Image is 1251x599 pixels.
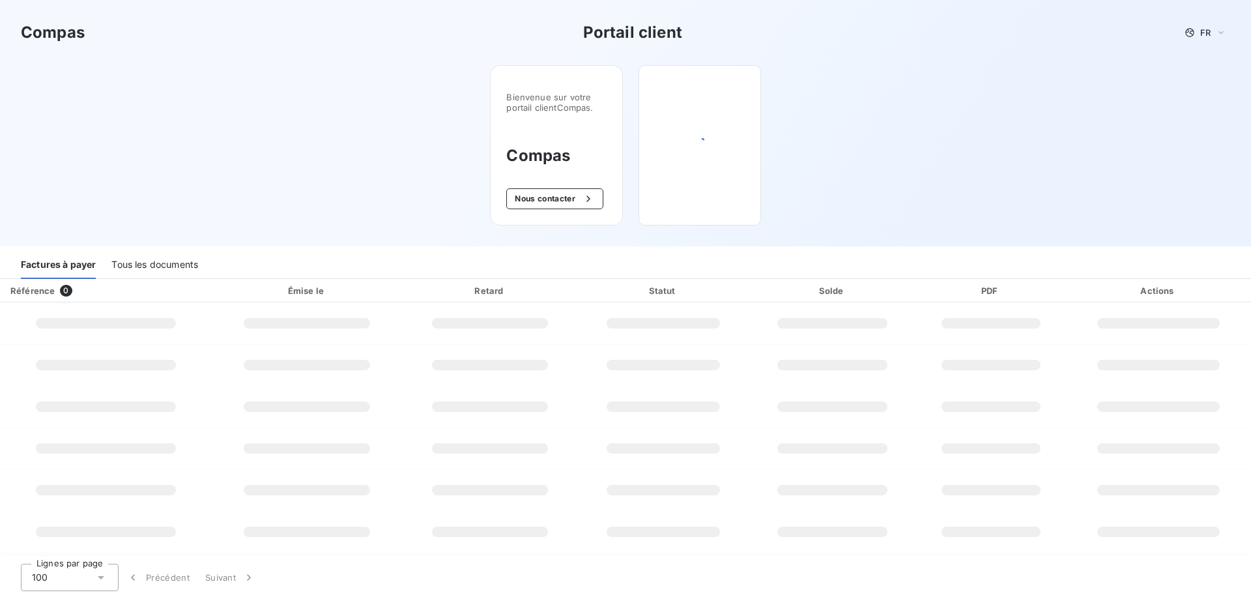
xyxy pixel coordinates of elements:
div: Actions [1069,284,1248,297]
span: FR [1200,27,1211,38]
div: Référence [10,285,55,296]
span: 100 [32,571,48,584]
div: Émise le [214,284,400,297]
h3: Portail client [583,21,682,44]
span: Bienvenue sur votre portail client Compas . [506,92,607,113]
div: Tous les documents [111,252,198,279]
button: Nous contacter [506,188,603,209]
div: Retard [405,284,575,297]
span: 0 [60,285,72,297]
button: Précédent [119,564,197,591]
div: PDF [919,284,1063,297]
div: Statut [581,284,747,297]
div: Solde [752,284,913,297]
button: Suivant [197,564,263,591]
h3: Compas [506,144,607,168]
h3: Compas [21,21,85,44]
div: Factures à payer [21,252,96,279]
